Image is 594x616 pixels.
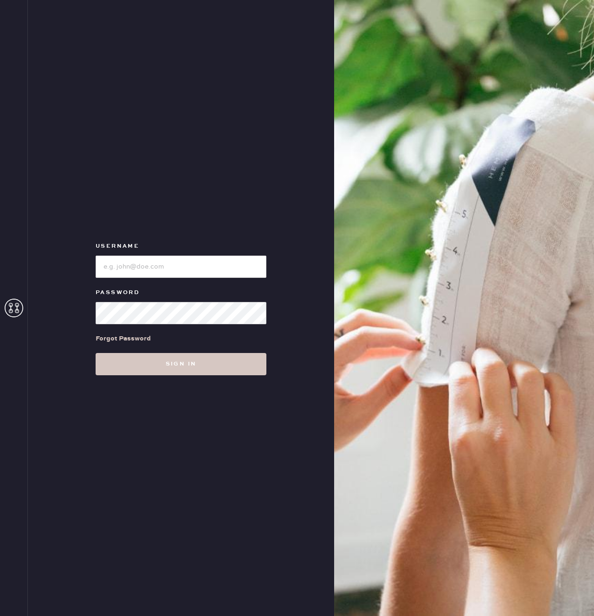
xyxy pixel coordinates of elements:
input: e.g. john@doe.com [96,256,266,278]
label: Password [96,287,266,298]
label: Username [96,241,266,252]
div: Forgot Password [96,334,151,344]
a: Forgot Password [96,324,151,353]
button: Sign in [96,353,266,375]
